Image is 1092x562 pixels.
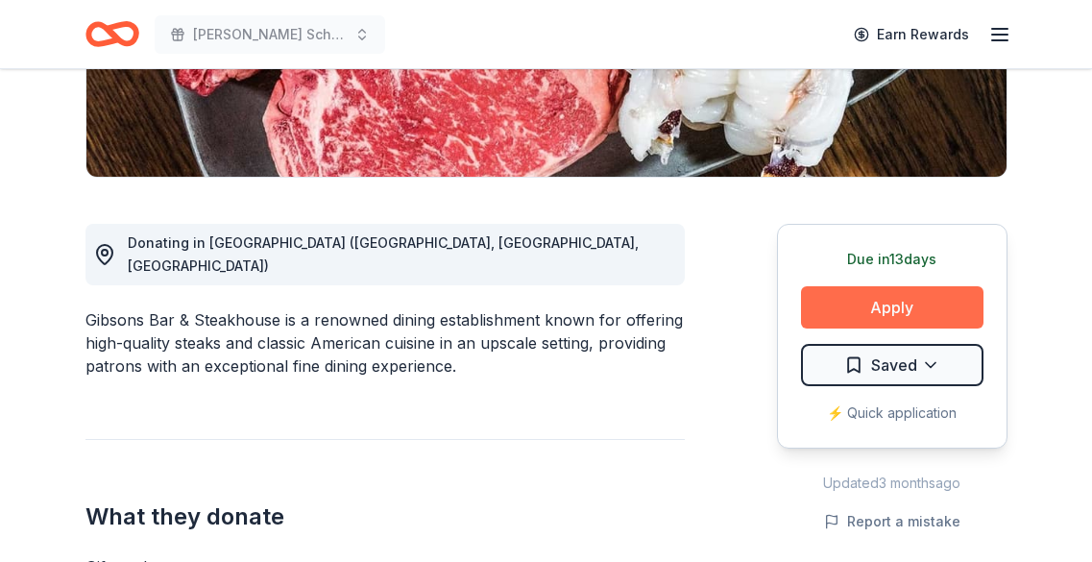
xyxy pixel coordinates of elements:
button: [PERSON_NAME] Scholarship Fundraiser [155,15,385,54]
span: [PERSON_NAME] Scholarship Fundraiser [193,23,347,46]
div: ⚡️ Quick application [801,402,983,425]
span: Donating in [GEOGRAPHIC_DATA] ([GEOGRAPHIC_DATA], [GEOGRAPHIC_DATA], [GEOGRAPHIC_DATA]) [128,234,639,274]
div: Due in 13 days [801,248,983,271]
button: Report a mistake [824,510,960,533]
button: Saved [801,344,983,386]
h2: What they donate [85,501,685,532]
button: Apply [801,286,983,329]
div: Gibsons Bar & Steakhouse is a renowned dining establishment known for offering high-quality steak... [85,308,685,378]
span: Saved [871,353,917,378]
div: Updated 3 months ago [777,472,1007,495]
a: Home [85,12,139,57]
a: Earn Rewards [842,17,981,52]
